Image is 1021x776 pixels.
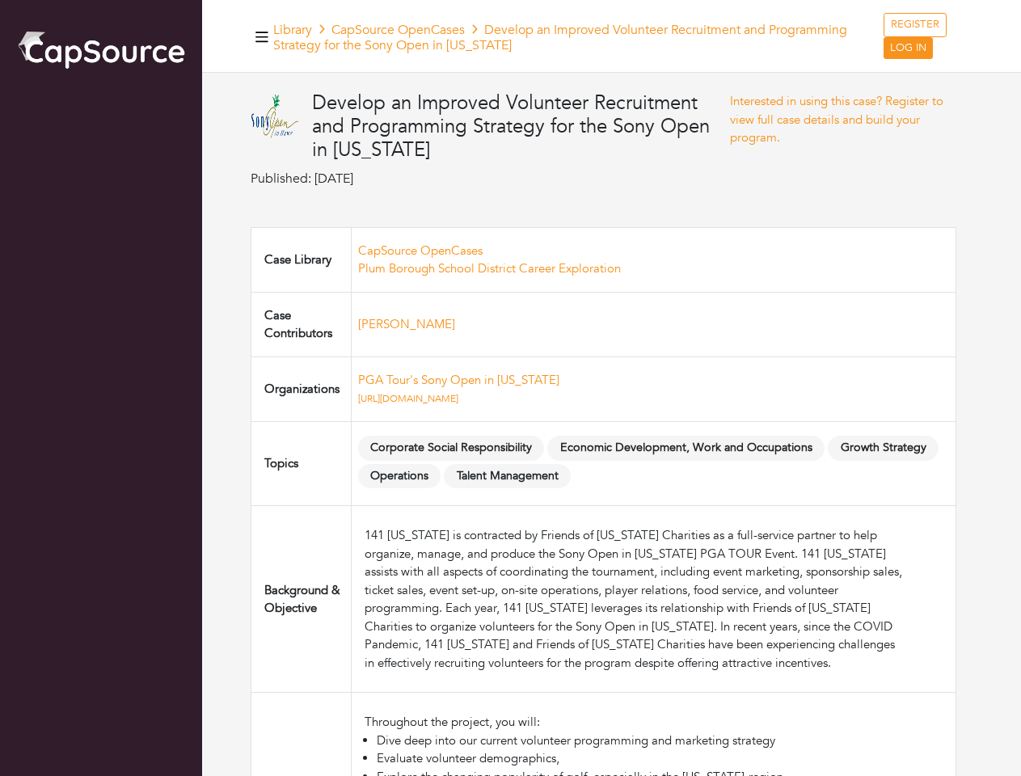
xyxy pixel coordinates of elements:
li: Dive deep into our current volunteer programming and marketing strategy [377,732,903,750]
h5: Library Develop an Improved Volunteer Recruitment and Programming Strategy for the Sony Open in [... [273,23,884,53]
td: Organizations [251,356,352,421]
div: 141 [US_STATE] is contracted by Friends of [US_STATE] Charities as a full-service partner to help... [365,526,903,672]
a: [URL][DOMAIN_NAME] [358,392,458,405]
a: REGISTER [884,13,947,37]
span: Operations [358,464,441,489]
h4: Develop an Improved Volunteer Recruitment and Programming Strategy for the Sony Open in [US_STATE] [312,92,730,162]
td: Case Contributors [251,292,352,356]
a: LOG IN [884,37,933,60]
span: Growth Strategy [828,436,939,461]
a: Interested in using this case? Register to view full case details and build your program. [730,93,943,145]
a: CapSource OpenCases [358,242,483,259]
span: Talent Management [444,464,571,489]
a: PGA Tour's Sony Open in [US_STATE] [358,372,559,388]
img: cap_logo.png [16,28,186,70]
a: Plum Borough School District Career Exploration [358,260,621,276]
span: Economic Development, Work and Occupations [547,436,825,461]
span: Corporate Social Responsibility [358,436,545,461]
a: CapSource OpenCases [331,21,465,39]
td: Case Library [251,227,352,292]
a: [PERSON_NAME] [358,316,455,332]
img: Sony_Open_in_Hawaii.svg%20(1).png [251,92,299,141]
td: Background & Objective [251,506,352,693]
div: Throughout the project, you will: [365,713,903,732]
td: Topics [251,421,352,506]
li: Evaluate volunteer demographics, [377,749,903,768]
p: Published: [DATE] [251,169,730,188]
